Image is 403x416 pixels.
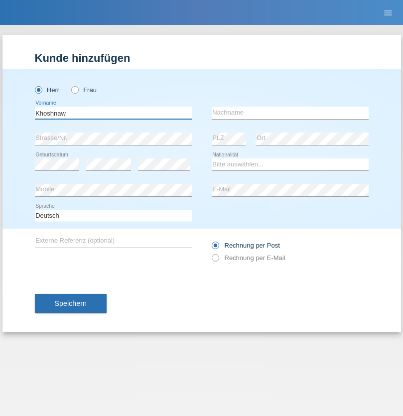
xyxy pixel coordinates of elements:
[212,254,285,262] label: Rechnung per E-Mail
[35,294,107,313] button: Speichern
[71,86,97,94] label: Frau
[383,8,393,18] i: menu
[71,86,78,93] input: Frau
[55,299,87,307] span: Speichern
[212,242,218,254] input: Rechnung per Post
[212,242,280,249] label: Rechnung per Post
[212,254,218,267] input: Rechnung per E-Mail
[35,86,41,93] input: Herr
[378,9,398,15] a: menu
[35,52,369,64] h1: Kunde hinzufügen
[35,86,60,94] label: Herr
